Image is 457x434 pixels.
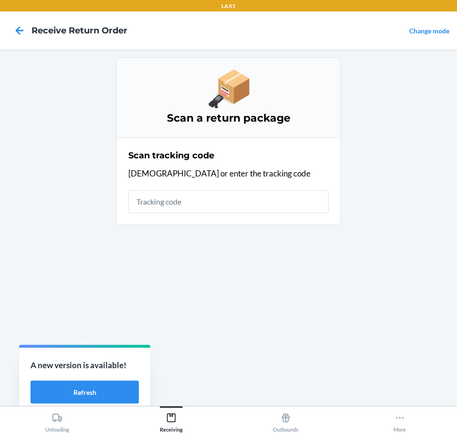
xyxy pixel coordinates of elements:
button: Refresh [31,381,139,403]
a: Change mode [409,27,449,35]
div: Unloading [45,409,69,433]
h2: Scan tracking code [128,149,214,162]
div: Receiving [160,409,183,433]
button: Receiving [114,406,229,433]
p: LAX1 [221,2,236,10]
input: Tracking code [128,190,329,213]
div: More [394,409,406,433]
h3: Scan a return package [128,111,329,126]
p: A new version is available! [31,359,139,372]
p: [DEMOGRAPHIC_DATA] or enter the tracking code [128,167,329,180]
h4: Receive Return Order [31,24,127,37]
button: Outbounds [228,406,343,433]
div: Outbounds [273,409,299,433]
